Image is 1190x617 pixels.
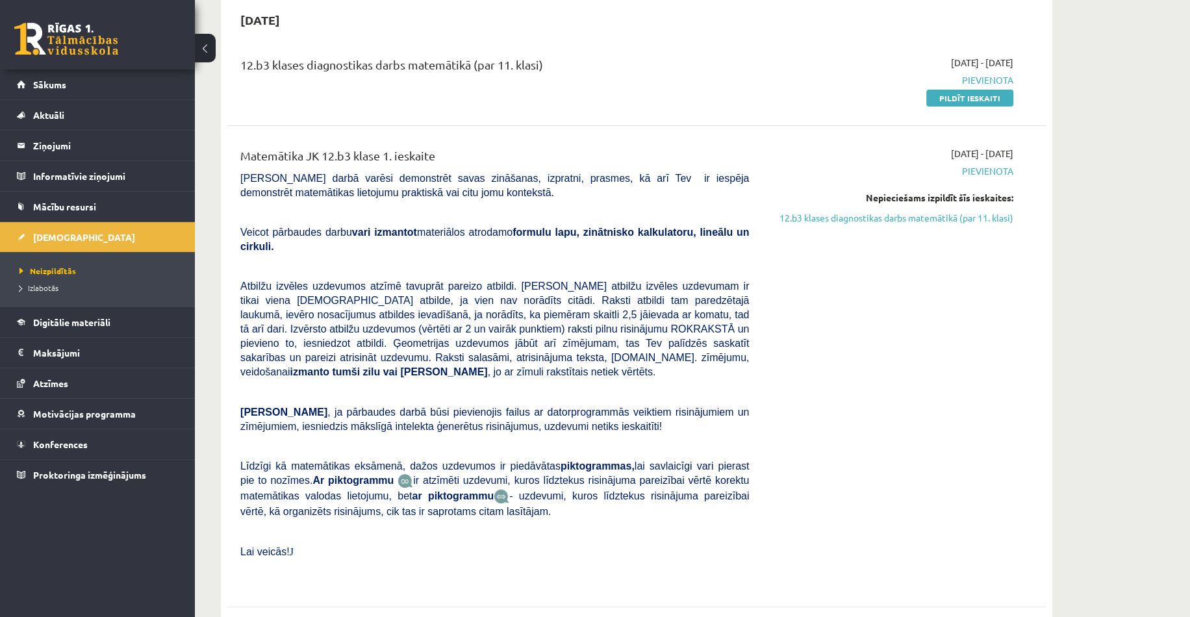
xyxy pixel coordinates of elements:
span: [DATE] - [DATE] [951,147,1013,160]
a: Neizpildītās [19,265,182,277]
a: Digitālie materiāli [17,307,179,337]
a: Proktoringa izmēģinājums [17,460,179,490]
a: [DEMOGRAPHIC_DATA] [17,222,179,252]
img: wKvN42sLe3LLwAAAABJRU5ErkJggg== [494,489,509,504]
b: Ar piktogrammu [312,475,394,486]
a: Konferences [17,429,179,459]
span: Konferences [33,438,88,450]
a: Izlabotās [19,282,182,294]
a: Motivācijas programma [17,399,179,429]
div: Matemātika JK 12.b3 klase 1. ieskaite [240,147,749,171]
span: Izlabotās [19,283,58,293]
span: Atbilžu izvēles uzdevumos atzīmē tavuprāt pareizo atbildi. [PERSON_NAME] atbilžu izvēles uzdevuma... [240,281,749,377]
span: Sākums [33,79,66,90]
b: ar piktogrammu [412,490,494,501]
a: Informatīvie ziņojumi [17,161,179,191]
span: [DATE] - [DATE] [951,56,1013,69]
a: Aktuāli [17,100,179,130]
span: J [290,546,294,557]
span: [DEMOGRAPHIC_DATA] [33,231,135,243]
div: 12.b3 klases diagnostikas darbs matemātikā (par 11. klasi) [240,56,749,80]
a: Sākums [17,69,179,99]
span: Digitālie materiāli [33,316,110,328]
b: tumši zilu vai [PERSON_NAME] [332,366,487,377]
span: Mācību resursi [33,201,96,212]
a: Mācību resursi [17,192,179,221]
span: Aktuāli [33,109,64,121]
b: piktogrammas, [561,460,635,472]
img: JfuEzvunn4EvwAAAAASUVORK5CYII= [398,473,413,488]
b: izmanto [290,366,329,377]
span: ir atzīmēti uzdevumi, kuros līdztekus risinājuma pareizībai vērtē korektu matemātikas valodas lie... [240,475,749,501]
a: Maksājumi [17,338,179,368]
a: Atzīmes [17,368,179,398]
div: Nepieciešams izpildīt šīs ieskaites: [768,191,1013,205]
span: Līdzīgi kā matemātikas eksāmenā, dažos uzdevumos ir piedāvātas lai savlaicīgi vari pierast pie to... [240,460,749,486]
a: Ziņojumi [17,131,179,160]
a: 12.b3 klases diagnostikas darbs matemātikā (par 11. klasi) [768,211,1013,225]
span: Neizpildītās [19,266,76,276]
b: vari izmantot [352,227,417,238]
legend: Ziņojumi [33,131,179,160]
a: Pildīt ieskaiti [926,90,1013,107]
span: Atzīmes [33,377,68,389]
legend: Maksājumi [33,338,179,368]
legend: Informatīvie ziņojumi [33,161,179,191]
span: [PERSON_NAME] darbā varēsi demonstrēt savas zināšanas, izpratni, prasmes, kā arī Tev ir iespēja d... [240,173,749,198]
span: , ja pārbaudes darbā būsi pievienojis failus ar datorprogrammās veiktiem risinājumiem un zīmējumi... [240,407,749,432]
span: Proktoringa izmēģinājums [33,469,146,481]
span: Pievienota [768,73,1013,87]
span: Lai veicās! [240,546,290,557]
b: formulu lapu, zinātnisko kalkulatoru, lineālu un cirkuli. [240,227,749,252]
span: Pievienota [768,164,1013,178]
a: Rīgas 1. Tālmācības vidusskola [14,23,118,55]
span: Veicot pārbaudes darbu materiālos atrodamo [240,227,749,252]
h2: [DATE] [227,5,293,35]
span: Motivācijas programma [33,408,136,420]
span: [PERSON_NAME] [240,407,327,418]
